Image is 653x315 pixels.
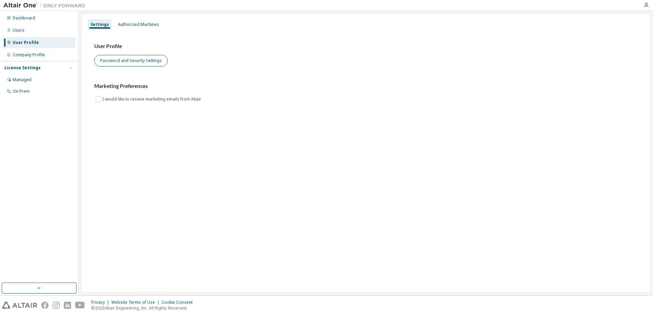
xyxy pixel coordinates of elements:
[91,300,111,305] div: Privacy
[13,40,39,45] div: User Profile
[13,52,45,58] div: Company Profile
[13,77,31,82] div: Managed
[102,95,203,103] label: I would like to receive marketing emails from Altair
[94,43,637,50] h3: User Profile
[118,22,159,27] div: Authorized Machines
[41,302,48,309] img: facebook.svg
[2,302,37,309] img: altair_logo.svg
[3,2,89,9] img: Altair One
[13,28,25,33] div: Users
[111,300,162,305] div: Website Terms of Use
[94,83,637,90] h3: Marketing Preferences
[91,305,197,311] p: © 2025 Altair Engineering, Inc. All Rights Reserved.
[53,302,60,309] img: instagram.svg
[91,22,109,27] div: Settings
[64,302,71,309] img: linkedin.svg
[13,15,35,21] div: Dashboard
[75,302,85,309] img: youtube.svg
[162,300,197,305] div: Cookie Consent
[4,65,41,71] div: License Settings
[94,55,168,66] button: Password and Security Settings
[13,89,30,94] div: On Prem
